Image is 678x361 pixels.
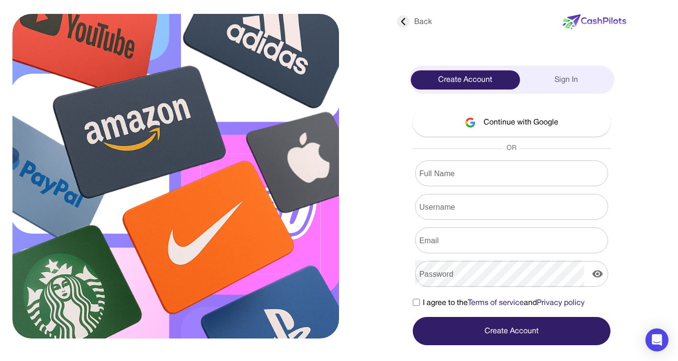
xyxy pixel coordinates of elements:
div: Back [397,16,432,28]
a: Privacy policy [537,300,585,306]
button: Continue with Google [413,108,610,136]
img: sign-up.svg [12,14,339,338]
button: Create Account [413,317,610,345]
span: OR [503,144,520,153]
div: Open Intercom Messenger [645,328,668,351]
button: display the password [588,264,607,283]
div: Create Account [411,70,520,90]
img: new-logo.svg [563,14,626,30]
div: Sign In [520,70,612,90]
a: Terms of service [468,300,524,306]
img: google-logo.svg [465,117,476,128]
input: I agree to theTerms of serviceandPrivacy policy [413,299,420,306]
span: I agree to the and [423,297,585,309]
